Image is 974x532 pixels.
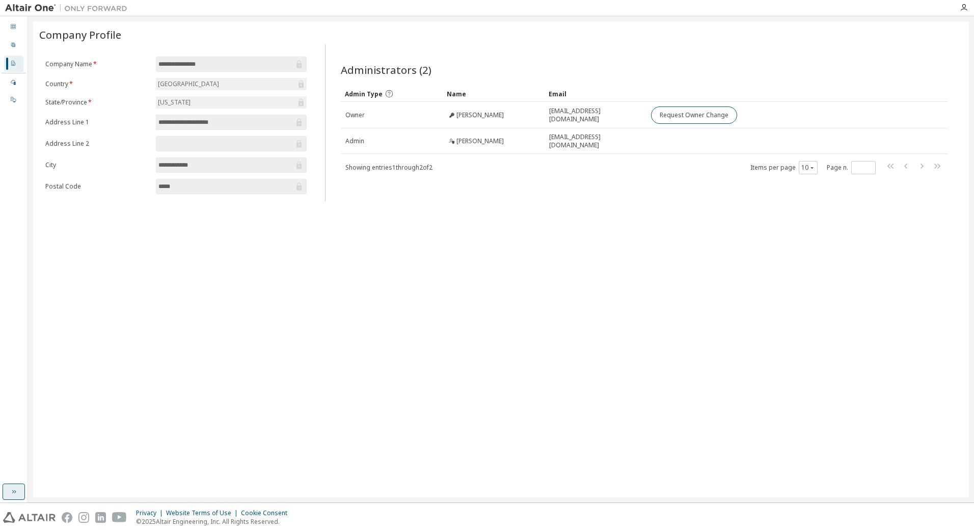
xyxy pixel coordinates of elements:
[45,140,150,148] label: Address Line 2
[549,86,642,102] div: Email
[45,80,150,88] label: Country
[166,509,241,517] div: Website Terms of Use
[549,107,642,123] span: [EMAIL_ADDRESS][DOMAIN_NAME]
[45,60,150,68] label: Company Name
[156,78,307,90] div: [GEOGRAPHIC_DATA]
[4,19,23,35] div: Dashboard
[136,517,293,526] p: © 2025 Altair Engineering, Inc. All Rights Reserved.
[456,137,504,145] span: [PERSON_NAME]
[156,96,307,109] div: [US_STATE]
[39,28,121,42] span: Company Profile
[156,78,221,90] div: [GEOGRAPHIC_DATA]
[341,63,431,77] span: Administrators (2)
[345,90,383,98] span: Admin Type
[45,98,150,107] label: State/Province
[750,161,818,174] span: Items per page
[447,86,540,102] div: Name
[95,512,106,523] img: linkedin.svg
[45,118,150,126] label: Address Line 1
[3,512,56,523] img: altair_logo.svg
[112,512,127,523] img: youtube.svg
[156,97,192,108] div: [US_STATE]
[241,509,293,517] div: Cookie Consent
[45,182,150,191] label: Postal Code
[4,74,23,91] div: Managed
[549,133,642,149] span: [EMAIL_ADDRESS][DOMAIN_NAME]
[827,161,876,174] span: Page n.
[78,512,89,523] img: instagram.svg
[345,163,432,172] span: Showing entries 1 through 2 of 2
[651,107,737,124] button: Request Owner Change
[456,111,504,119] span: [PERSON_NAME]
[4,56,23,72] div: Company Profile
[5,3,132,13] img: Altair One
[345,137,364,145] span: Admin
[62,512,72,523] img: facebook.svg
[4,92,23,108] div: On Prem
[136,509,166,517] div: Privacy
[4,37,23,54] div: User Profile
[45,161,150,169] label: City
[345,111,365,119] span: Owner
[801,164,815,172] button: 10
